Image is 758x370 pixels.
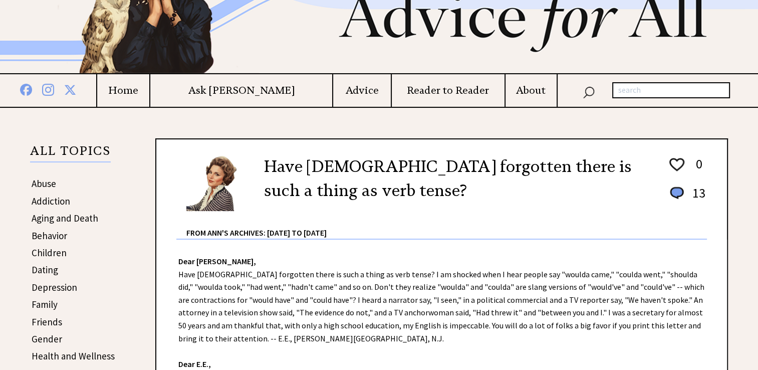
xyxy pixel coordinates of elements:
input: search [612,82,730,98]
a: Friends [32,316,62,328]
div: From Ann's Archives: [DATE] to [DATE] [186,212,707,239]
td: 13 [687,184,706,211]
td: 0 [687,155,706,183]
strong: Dear [PERSON_NAME], [178,256,256,266]
a: Family [32,298,58,310]
a: Advice [333,84,390,97]
a: Ask [PERSON_NAME] [150,84,333,97]
a: Addiction [32,195,70,207]
a: Dating [32,264,58,276]
a: Gender [32,333,62,345]
a: Behavior [32,230,67,242]
strong: Dear E.E., [178,359,211,369]
a: Home [97,84,149,97]
a: Depression [32,281,77,293]
img: instagram%20blue.png [42,82,54,96]
a: Reader to Reader [392,84,504,97]
h2: Have [DEMOGRAPHIC_DATA] forgotten there is such a thing as verb tense? [264,154,659,203]
a: Aging and Death [32,212,98,224]
p: ALL TOPICS [30,145,111,162]
img: message_round%201.png [668,185,686,201]
img: x%20blue.png [64,82,76,96]
img: Ann6%20v2%20small.png [186,154,249,211]
a: Health and Wellness [32,350,115,362]
a: About [506,84,557,97]
img: facebook%20blue.png [20,82,32,96]
img: heart_outline%201.png [668,156,686,173]
img: search_nav.png [583,84,595,99]
a: Children [32,247,67,259]
a: Abuse [32,177,56,190]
